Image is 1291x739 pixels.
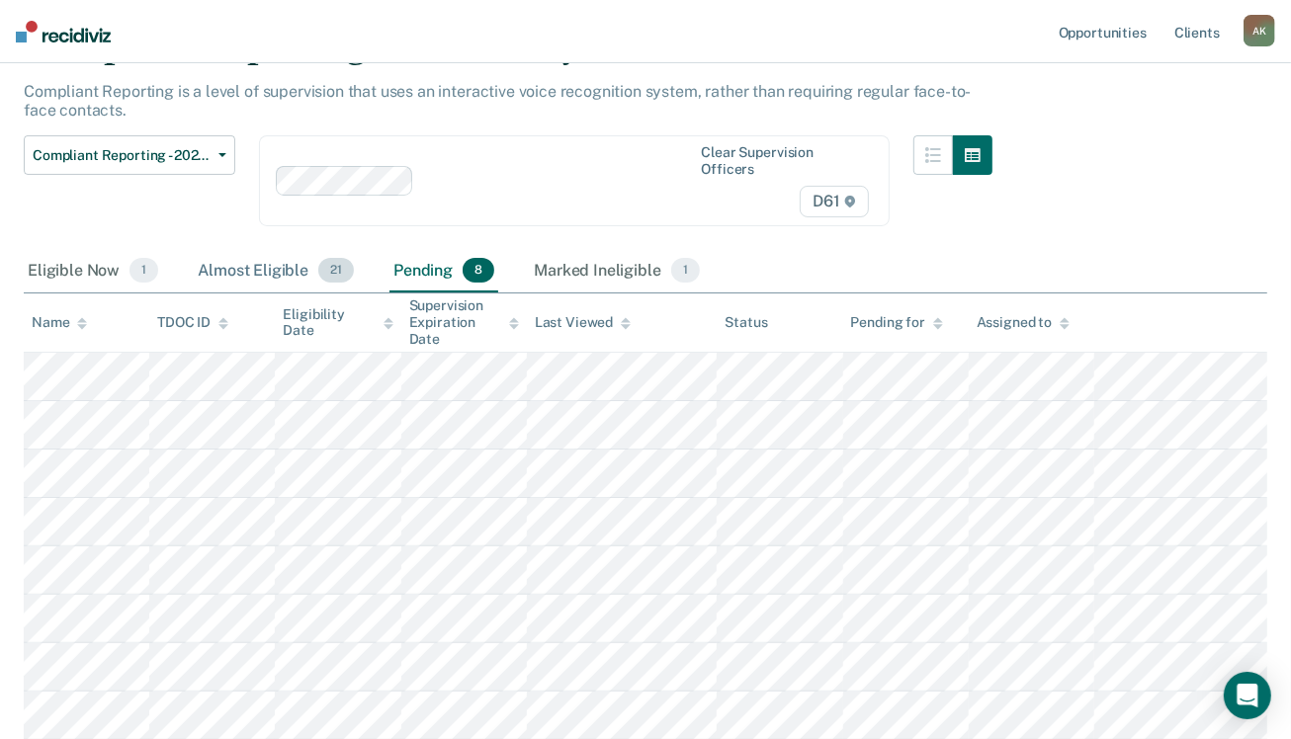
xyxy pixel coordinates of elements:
div: Pending for [851,314,943,331]
span: 1 [129,258,158,284]
div: Supervision Expiration Date [409,297,519,347]
div: Eligibility Date [283,306,392,340]
div: Name [32,314,87,331]
div: Pending8 [389,250,498,293]
div: A K [1244,15,1275,46]
button: AK [1244,15,1275,46]
p: Compliant Reporting is a level of supervision that uses an interactive voice recognition system, ... [24,82,971,120]
span: 21 [318,258,354,284]
div: Marked Ineligible1 [530,250,704,293]
div: Eligible Now1 [24,250,162,293]
span: D61 [800,186,868,217]
div: Last Viewed [535,314,631,331]
img: Recidiviz [16,21,111,42]
span: 1 [671,258,700,284]
div: Open Intercom Messenger [1224,672,1271,719]
div: Status [725,314,767,331]
span: 8 [463,258,494,284]
button: Compliant Reporting - 2025 Policy [24,135,235,175]
div: Clear supervision officers [701,144,864,178]
div: TDOC ID [157,314,228,331]
div: Almost Eligible21 [194,250,358,293]
div: Assigned to [977,314,1070,331]
span: Compliant Reporting - 2025 Policy [33,147,211,164]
